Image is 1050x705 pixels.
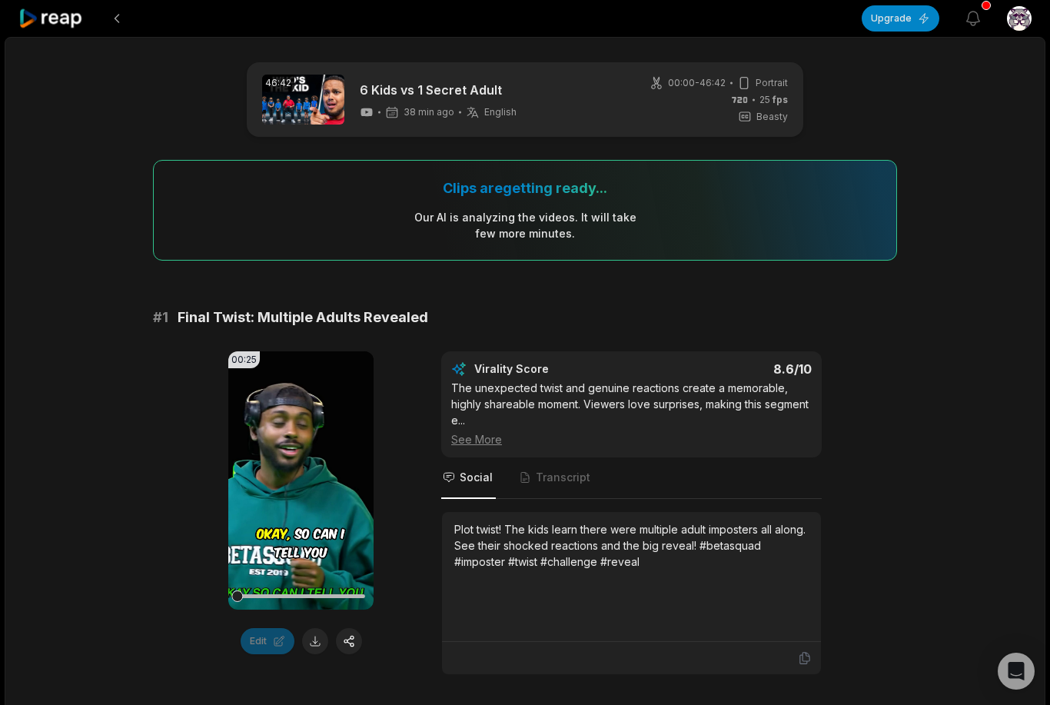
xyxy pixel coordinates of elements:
div: See More [451,431,812,447]
span: 25 [759,93,788,107]
div: 8.6 /10 [647,361,812,377]
span: 38 min ago [404,106,454,118]
div: Virality Score [474,361,640,377]
span: fps [773,94,788,105]
video: Your browser does not support mp4 format. [228,351,374,610]
div: The unexpected twist and genuine reactions create a memorable, highly shareable moment. Viewers l... [451,380,812,447]
div: Clips are getting ready... [443,179,607,197]
nav: Tabs [441,457,822,499]
button: Edit [241,628,294,654]
span: # 1 [153,307,168,328]
span: Final Twist: Multiple Adults Revealed [178,307,428,328]
button: Upgrade [862,5,939,32]
div: Our AI is analyzing the video s . It will take few more minutes. [414,209,637,241]
span: 00:00 - 46:42 [668,76,726,90]
span: Portrait [756,76,788,90]
span: Beasty [756,110,788,124]
a: 6 Kids vs 1 Secret Adult [360,81,517,99]
span: Transcript [536,470,590,485]
div: Open Intercom Messenger [998,653,1035,690]
span: Social [460,470,493,485]
div: Plot twist! The kids learn there were multiple adult imposters all along. See their shocked react... [454,521,809,570]
span: English [484,106,517,118]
